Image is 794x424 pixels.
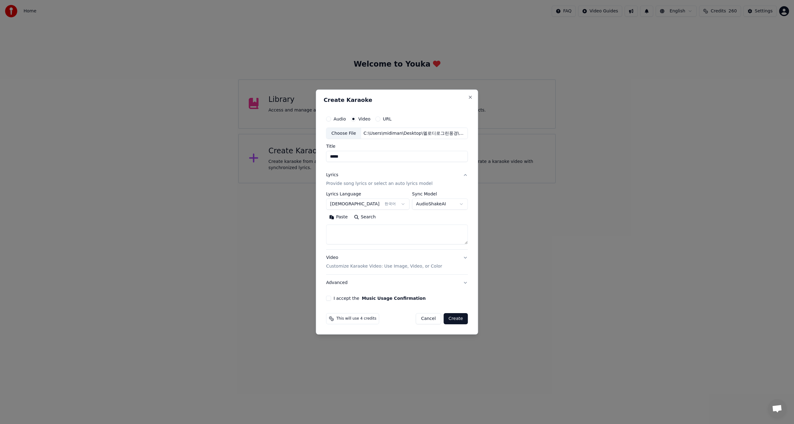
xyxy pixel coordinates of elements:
[326,212,351,222] button: Paste
[326,128,361,139] div: Choose File
[326,275,468,291] button: Advanced
[326,263,442,269] p: Customize Karaoke Video: Use Image, Video, or Color
[383,117,391,121] label: URL
[351,212,379,222] button: Search
[361,130,466,137] div: C:\Users\midiman\Desktop\멜로디로그린풍경\사랑불\사 랑 불.mp4
[326,255,442,270] div: Video
[358,117,370,121] label: Video
[444,313,468,324] button: Create
[326,172,338,178] div: Lyrics
[326,181,432,187] p: Provide song lyrics or select an auto lyrics model
[326,192,409,196] label: Lyrics Language
[333,117,346,121] label: Audio
[412,192,468,196] label: Sync Model
[416,313,441,324] button: Cancel
[326,192,468,250] div: LyricsProvide song lyrics or select an auto lyrics model
[333,296,426,300] label: I accept the
[326,250,468,275] button: VideoCustomize Karaoke Video: Use Image, Video, or Color
[336,316,376,321] span: This will use 4 credits
[323,97,470,103] h2: Create Karaoke
[326,167,468,192] button: LyricsProvide song lyrics or select an auto lyrics model
[362,296,426,300] button: I accept the
[326,144,468,149] label: Title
